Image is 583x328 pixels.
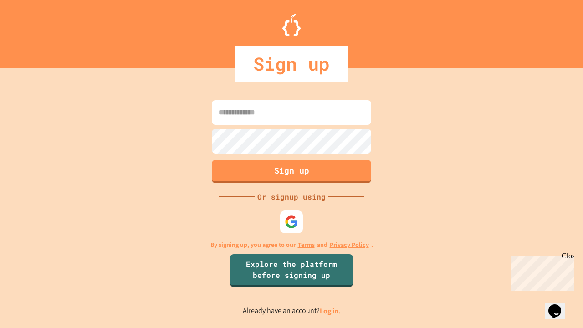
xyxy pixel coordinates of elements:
[298,240,315,250] a: Terms
[210,240,373,250] p: By signing up, you agree to our and .
[243,305,341,317] p: Already have an account?
[4,4,63,58] div: Chat with us now!Close
[235,46,348,82] div: Sign up
[545,292,574,319] iframe: chat widget
[212,160,371,183] button: Sign up
[230,254,353,287] a: Explore the platform before signing up
[507,252,574,291] iframe: chat widget
[330,240,369,250] a: Privacy Policy
[285,215,298,229] img: google-icon.svg
[282,14,301,36] img: Logo.svg
[320,306,341,316] a: Log in.
[255,191,328,202] div: Or signup using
